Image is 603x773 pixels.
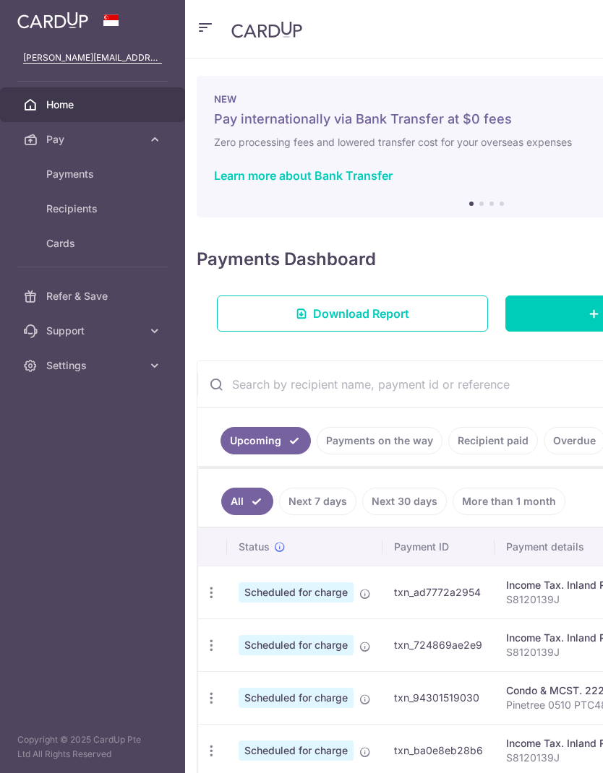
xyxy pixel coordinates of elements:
[239,688,354,708] span: Scheduled for charge
[46,202,142,216] span: Recipients
[221,427,311,454] a: Upcoming
[239,740,354,761] span: Scheduled for charge
[46,236,142,251] span: Cards
[239,635,354,655] span: Scheduled for charge
[382,566,495,618] td: txn_ad7772a2954
[217,295,488,332] a: Download Report
[382,671,495,724] td: txn_94301519030
[239,540,270,554] span: Status
[46,324,142,338] span: Support
[197,246,376,272] h4: Payments Dashboard
[317,427,442,454] a: Payments on the way
[448,427,538,454] a: Recipient paid
[239,582,354,603] span: Scheduled for charge
[46,167,142,181] span: Payments
[231,21,302,38] img: CardUp
[382,528,495,566] th: Payment ID
[46,358,142,373] span: Settings
[313,305,409,322] span: Download Report
[362,488,447,515] a: Next 30 days
[46,132,142,147] span: Pay
[221,488,273,515] a: All
[382,618,495,671] td: txn_724869ae2e9
[46,289,142,303] span: Refer & Save
[214,168,393,183] a: Learn more about Bank Transfer
[46,98,142,112] span: Home
[279,488,356,515] a: Next 7 days
[453,488,565,515] a: More than 1 month
[17,12,88,29] img: CardUp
